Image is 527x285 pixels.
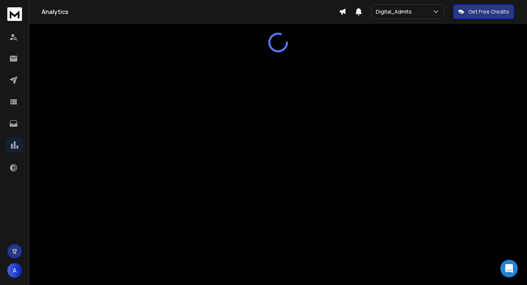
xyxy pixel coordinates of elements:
h1: Analytics [42,7,339,16]
div: Open Intercom Messenger [500,260,518,277]
button: A [7,263,22,278]
img: logo [7,7,22,21]
p: Digital_Admits [376,8,415,15]
button: Get Free Credits [453,4,514,19]
p: Get Free Credits [468,8,509,15]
